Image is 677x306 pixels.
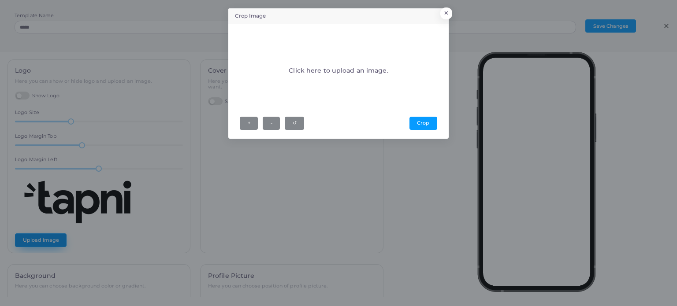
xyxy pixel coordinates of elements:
h4: Click here to upload an image. [289,67,388,74]
button: Crop [409,117,437,130]
button: + [240,117,258,130]
h5: Crop Image [235,12,266,20]
button: Close [440,7,452,19]
button: - [263,117,280,130]
button: ↺ [285,117,304,130]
